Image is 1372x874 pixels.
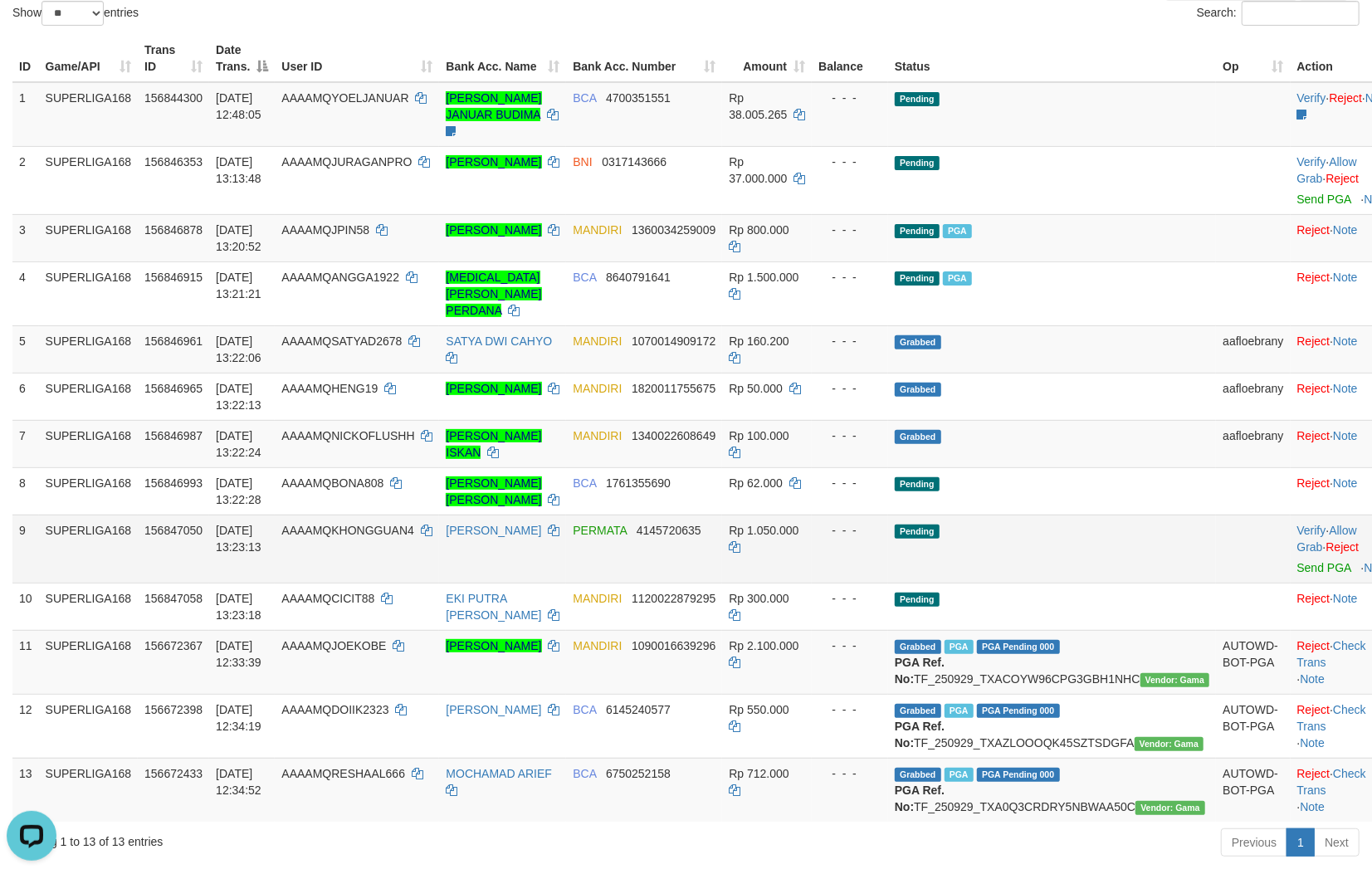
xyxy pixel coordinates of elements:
[729,524,798,537] span: Rp 1.050.000
[281,767,405,780] span: AAAAMQRESHAAL666
[1221,828,1287,857] a: Previous
[895,477,940,491] span: Pending
[42,1,104,26] select: Showentries
[1297,767,1366,797] a: Check Trans
[216,476,261,506] span: [DATE] 13:22:28
[573,639,622,652] span: MANDIRI
[729,476,783,490] span: Rp 62.000
[144,382,203,395] span: 156846965
[39,420,139,467] td: SUPERLIGA168
[573,334,622,348] span: MANDIRI
[12,214,39,261] td: 3
[943,271,972,286] span: Marked by aafsoycanthlai
[729,429,789,442] span: Rp 100.000
[637,524,701,537] span: Copy 4145720635 to clipboard
[1333,592,1358,605] a: Note
[888,758,1216,822] td: TF_250929_TXA0Q3CRDRY5NBWAA50C
[895,704,941,718] span: Grabbed
[722,35,812,82] th: Amount: activate to sort column ascending
[632,223,715,237] span: Copy 1360034259009 to clipboard
[144,334,203,348] span: 156846961
[1297,703,1330,716] a: Reject
[144,703,203,716] span: 156672398
[943,224,972,238] span: Marked by aafsoycanthlai
[945,640,974,654] span: Marked by aafsengchandara
[39,82,139,147] td: SUPERLIGA168
[895,784,945,813] b: PGA Ref. No:
[1297,155,1326,168] a: Verify
[606,476,671,490] span: Copy 1761355690 to clipboard
[281,703,388,716] span: AAAAMQDOIIK2323
[39,694,139,758] td: SUPERLIGA168
[39,373,139,420] td: SUPERLIGA168
[446,476,541,506] a: [PERSON_NAME] [PERSON_NAME]
[144,91,203,105] span: 156844300
[573,476,596,490] span: BCA
[818,380,881,397] div: - - -
[729,271,798,284] span: Rp 1.500.000
[606,271,671,284] span: Copy 8640791641 to clipboard
[1197,1,1360,26] label: Search:
[1297,639,1366,669] a: Check Trans
[216,155,261,185] span: [DATE] 13:13:48
[888,694,1216,758] td: TF_250929_TXAZLOOOQK45SZTSDGFA
[1333,271,1358,284] a: Note
[729,155,787,185] span: Rp 37.000.000
[216,639,261,669] span: [DATE] 12:33:39
[895,156,940,170] span: Pending
[895,383,941,397] span: Grabbed
[729,334,789,348] span: Rp 160.200
[1297,561,1351,574] a: Send PGA
[1297,155,1357,185] span: ·
[1297,476,1330,490] a: Reject
[729,382,783,395] span: Rp 50.000
[1287,828,1315,857] a: 1
[818,269,881,286] div: - - -
[446,592,541,622] a: EKI PUTRA [PERSON_NAME]
[729,639,798,652] span: Rp 2.100.000
[1135,801,1205,815] span: Vendor URL: https://trx31.1velocity.biz
[275,35,439,82] th: User ID: activate to sort column ascending
[1297,639,1330,652] a: Reject
[977,640,1060,654] span: PGA Pending
[1333,429,1358,442] a: Note
[606,767,671,780] span: Copy 6750252158 to clipboard
[895,768,941,782] span: Grabbed
[945,704,974,718] span: Marked by aafsoycanthlai
[729,767,789,780] span: Rp 712.000
[818,333,881,349] div: - - -
[812,35,888,82] th: Balance
[1297,592,1330,605] a: Reject
[1216,630,1290,694] td: AUTOWD-BOT-PGA
[1216,420,1290,467] td: aafloebrany
[895,271,940,286] span: Pending
[573,767,596,780] span: BCA
[12,515,39,583] td: 9
[216,223,261,253] span: [DATE] 13:20:52
[7,7,56,56] button: Open LiveChat chat widget
[281,334,402,348] span: AAAAMQSATYAD2678
[729,91,787,121] span: Rp 38.005.265
[446,91,541,121] a: [PERSON_NAME] JANUAR BUDIMA
[281,91,408,105] span: AAAAMQYOELJANUAR
[1300,672,1325,686] a: Note
[606,91,671,105] span: Copy 4700351551 to clipboard
[573,524,627,537] span: PERMATA
[12,420,39,467] td: 7
[602,155,666,168] span: Copy 0317143666 to clipboard
[945,768,974,782] span: Marked by aafsoycanthlai
[1329,91,1362,105] a: Reject
[573,429,622,442] span: MANDIRI
[818,522,881,539] div: - - -
[1297,524,1357,554] a: Allow Grab
[144,223,203,237] span: 156846878
[632,639,715,652] span: Copy 1090016639296 to clipboard
[39,515,139,583] td: SUPERLIGA168
[895,720,945,749] b: PGA Ref. No:
[216,592,261,622] span: [DATE] 13:23:18
[1314,828,1360,857] a: Next
[216,524,261,554] span: [DATE] 13:23:13
[281,223,369,237] span: AAAAMQJPIN58
[12,373,39,420] td: 6
[632,334,715,348] span: Copy 1070014909172 to clipboard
